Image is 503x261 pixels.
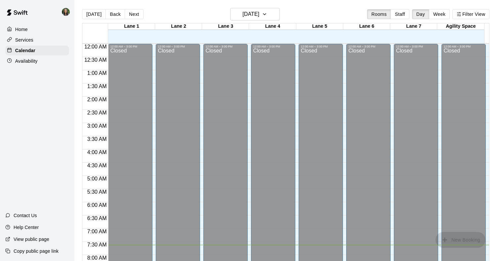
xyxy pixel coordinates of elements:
[5,35,69,45] a: Services
[86,189,108,195] span: 5:30 AM
[367,9,391,19] button: Rooms
[86,163,108,168] span: 4:30 AM
[108,23,155,30] div: Lane 1
[86,83,108,89] span: 1:30 AM
[14,236,49,243] p: View public page
[86,123,108,129] span: 3:00 AM
[15,37,33,43] p: Services
[86,229,108,234] span: 7:00 AM
[5,46,69,55] a: Calendar
[86,97,108,102] span: 2:00 AM
[14,224,39,231] p: Help Center
[83,57,108,63] span: 12:30 AM
[452,9,489,19] button: Filter View
[62,8,70,16] img: Megan MacDonald
[14,212,37,219] p: Contact Us
[86,110,108,115] span: 2:30 AM
[343,23,390,30] div: Lane 6
[253,45,282,48] div: 12:00 AM – 3:00 PM
[61,5,74,18] div: Megan MacDonald
[86,136,108,142] span: 3:30 AM
[391,9,409,19] button: Staff
[296,23,343,30] div: Lane 5
[5,24,69,34] a: Home
[86,242,108,247] span: 7:30 AM
[86,149,108,155] span: 4:00 AM
[110,45,139,48] div: 12:00 AM – 3:00 PM
[15,26,28,33] p: Home
[396,45,425,48] div: 12:00 AM – 3:00 PM
[230,8,280,20] button: [DATE]
[436,237,485,242] span: You don't have the permission to add bookings
[14,248,59,254] p: Copy public page link
[348,45,377,48] div: 12:00 AM – 3:00 PM
[443,45,472,48] div: 12:00 AM – 3:00 PM
[205,45,234,48] div: 12:00 AM – 3:00 PM
[437,23,484,30] div: Agility Space
[202,23,249,30] div: Lane 3
[83,44,108,49] span: 12:00 AM
[249,23,296,30] div: Lane 4
[105,9,125,19] button: Back
[86,70,108,76] span: 1:00 AM
[15,58,38,64] p: Availability
[15,47,35,54] p: Calendar
[82,9,106,19] button: [DATE]
[390,23,437,30] div: Lane 7
[158,45,187,48] div: 12:00 AM – 3:00 PM
[242,10,259,19] h6: [DATE]
[155,23,202,30] div: Lane 2
[86,215,108,221] span: 6:30 AM
[86,176,108,181] span: 5:00 AM
[86,255,108,261] span: 8:00 AM
[429,9,450,19] button: Week
[412,9,429,19] button: Day
[125,9,143,19] button: Next
[301,45,329,48] div: 12:00 AM – 3:00 PM
[86,202,108,208] span: 6:00 AM
[5,56,69,66] a: Availability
